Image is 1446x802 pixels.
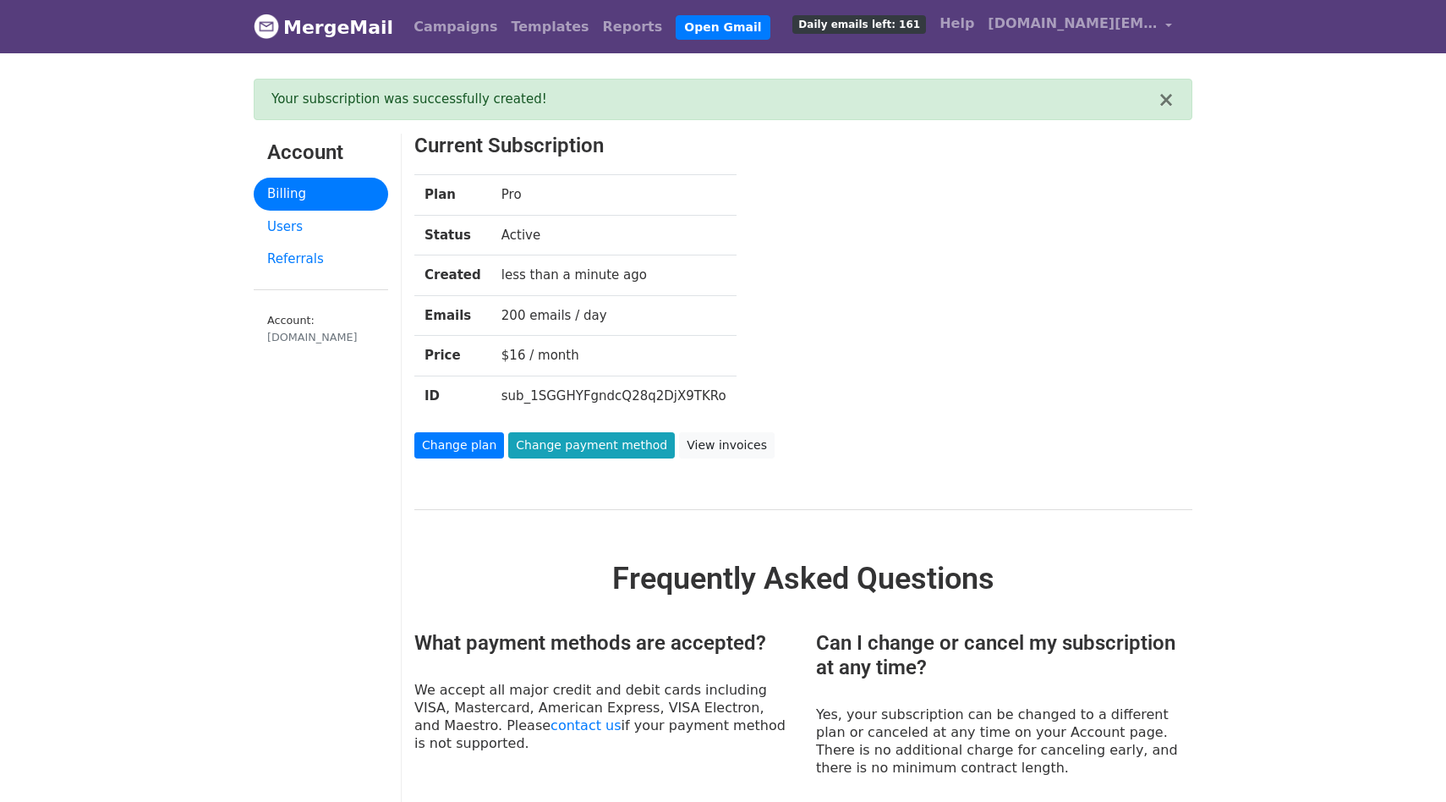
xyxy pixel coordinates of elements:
[414,255,491,296] th: Created
[414,376,491,415] th: ID
[491,295,737,336] td: 200 emails / day
[414,295,491,336] th: Emails
[491,215,737,255] td: Active
[491,336,737,376] td: $16 / month
[414,215,491,255] th: Status
[414,681,791,752] p: We accept all major credit and debit cards including VISA, Mastercard, American Express, VISA Ele...
[491,255,737,296] td: less than a minute ago
[267,329,375,345] div: [DOMAIN_NAME]
[254,9,393,45] a: MergeMail
[414,175,491,216] th: Plan
[550,717,621,733] a: contact us
[414,561,1192,597] h2: Frequently Asked Questions
[407,10,504,44] a: Campaigns
[491,376,737,415] td: sub_1SGGHYFgndcQ28q2DjX9TKRo
[491,175,737,216] td: Pro
[267,140,375,165] h3: Account
[414,336,491,376] th: Price
[988,14,1157,34] span: [DOMAIN_NAME][EMAIL_ADDRESS][DOMAIN_NAME]
[254,178,388,211] a: Billing
[676,15,770,40] a: Open Gmail
[816,631,1192,680] h3: Can I change or cancel my subscription at any time?
[414,631,791,656] h3: What payment methods are accepted?
[792,15,926,34] span: Daily emails left: 161
[254,14,279,39] img: MergeMail logo
[786,7,933,41] a: Daily emails left: 161
[414,432,504,459] a: Change plan
[267,314,375,346] small: Account:
[816,706,1192,777] p: Yes, your subscription can be changed to a different plan or canceled at any time on your Account...
[1158,90,1175,110] button: ×
[508,432,675,459] a: Change payment method
[254,243,388,276] a: Referrals
[271,90,1158,109] div: Your subscription was successfully created!
[596,10,670,44] a: Reports
[504,10,595,44] a: Templates
[679,432,775,459] a: View invoices
[414,134,1126,158] h3: Current Subscription
[933,7,981,41] a: Help
[254,211,388,244] a: Users
[981,7,1179,47] a: [DOMAIN_NAME][EMAIL_ADDRESS][DOMAIN_NAME]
